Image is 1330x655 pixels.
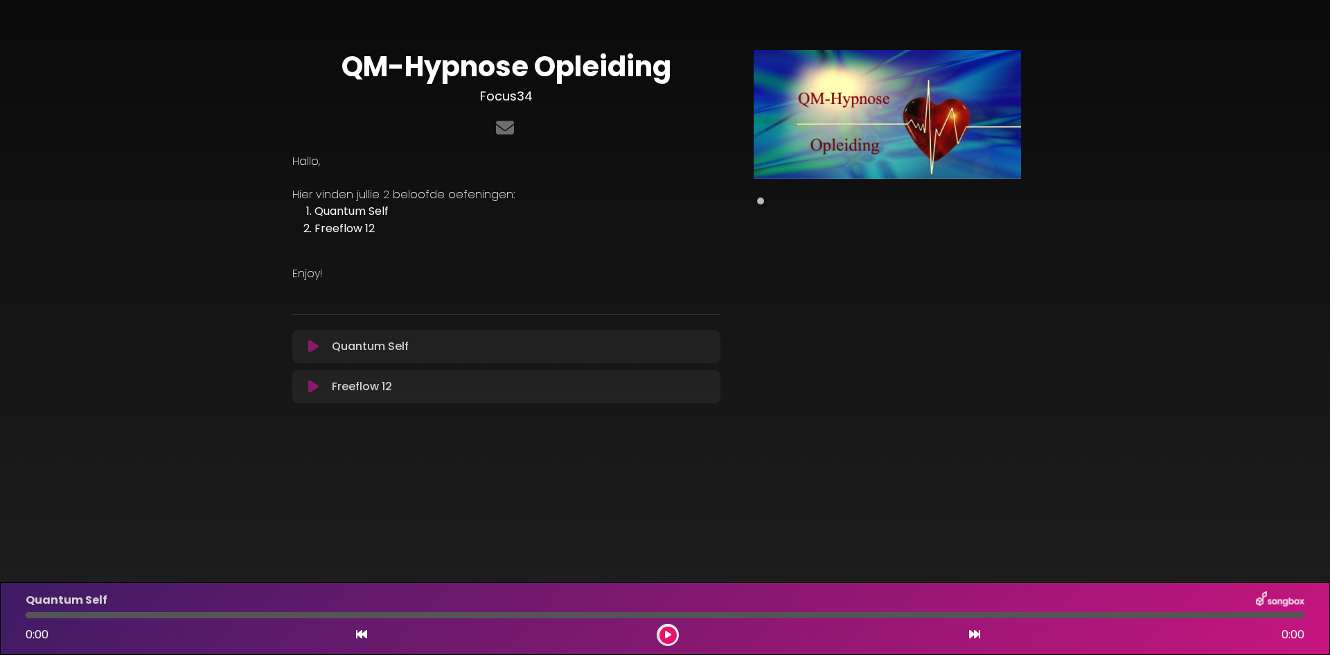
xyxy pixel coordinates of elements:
[332,378,392,395] p: Freeflow 12
[292,89,720,104] h3: Focus34
[332,338,409,355] p: Quantum Self
[292,186,720,203] p: Hier vinden jullie 2 beloofde oefeningen:
[314,220,720,238] li: Freeflow 12
[292,50,720,83] h1: QM-Hypnose Opleiding
[314,203,720,220] li: Quantum Self
[754,50,1021,179] img: Main Media
[292,265,720,282] p: Enjoy!
[292,153,720,170] p: Hallo,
